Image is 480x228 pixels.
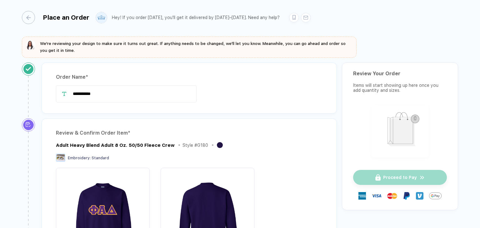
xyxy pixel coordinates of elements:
button: We're reviewing your design to make sure it turns out great. If anything needs to be changed, we'... [26,40,353,54]
img: GPay [429,190,442,202]
img: Venmo [416,192,423,200]
div: Order Name [56,72,322,82]
div: Place an Order [43,14,89,21]
span: Standard [92,156,109,160]
img: shopping_bag.png [374,108,426,153]
img: user profile [96,12,107,23]
img: sophie [26,40,36,50]
img: Embroidery [56,154,65,162]
img: master-card [387,191,397,201]
img: Paypal [403,192,410,200]
div: Adult Heavy Blend Adult 8 Oz. 50/50 Fleece Crew [56,142,175,148]
div: Items will start showing up here once you add quantity and sizes. [353,83,447,93]
div: Style # G180 [182,143,208,148]
img: express [358,192,366,200]
div: Review & Confirm Order Item [56,128,322,138]
span: We're reviewing your design to make sure it turns out great. If anything needs to be changed, we'... [40,41,346,53]
img: visa [372,191,382,201]
div: Review Your Order [353,71,447,77]
span: Embroidery : [68,156,91,160]
div: Hey! If you order [DATE], you'll get it delivered by [DATE]–[DATE]. Need any help? [112,15,280,20]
